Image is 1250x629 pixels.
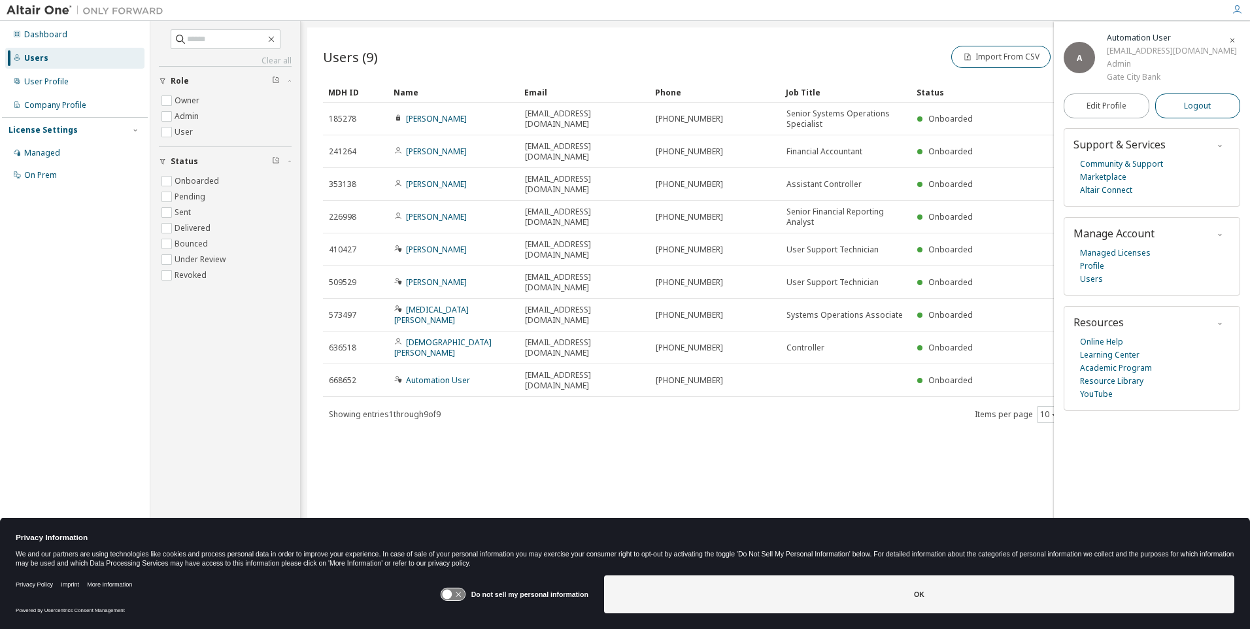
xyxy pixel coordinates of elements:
[8,125,78,135] div: License Settings
[1073,226,1155,241] span: Manage Account
[406,178,467,190] a: [PERSON_NAME]
[159,67,292,95] button: Role
[656,277,723,288] span: [PHONE_NUMBER]
[272,76,280,86] span: Clear filter
[1087,101,1126,111] span: Edit Profile
[1080,158,1163,171] a: Community & Support
[786,82,906,103] div: Job Title
[928,113,973,124] span: Onboarded
[1080,171,1126,184] a: Marketplace
[525,337,644,358] span: [EMAIL_ADDRESS][DOMAIN_NAME]
[159,56,292,66] a: Clear all
[928,211,973,222] span: Onboarded
[329,277,356,288] span: 509529
[1080,348,1140,362] a: Learning Center
[406,211,467,222] a: [PERSON_NAME]
[406,244,467,255] a: [PERSON_NAME]
[272,156,280,167] span: Clear filter
[1107,58,1237,71] div: Admin
[24,170,57,180] div: On Prem
[394,82,514,103] div: Name
[24,76,69,87] div: User Profile
[525,207,644,228] span: [EMAIL_ADDRESS][DOMAIN_NAME]
[175,267,209,283] label: Revoked
[1040,409,1058,420] button: 10
[323,48,378,66] span: Users (9)
[175,189,208,205] label: Pending
[329,310,356,320] span: 573497
[329,179,356,190] span: 353138
[524,82,645,103] div: Email
[329,114,356,124] span: 185278
[175,205,194,220] label: Sent
[656,343,723,353] span: [PHONE_NUMBER]
[175,252,228,267] label: Under Review
[786,109,905,129] span: Senior Systems Operations Specialist
[1080,335,1123,348] a: Online Help
[525,174,644,195] span: [EMAIL_ADDRESS][DOMAIN_NAME]
[329,146,356,157] span: 241264
[1080,260,1104,273] a: Profile
[1107,44,1237,58] div: [EMAIL_ADDRESS][DOMAIN_NAME]
[525,141,644,162] span: [EMAIL_ADDRESS][DOMAIN_NAME]
[1107,71,1237,84] div: Gate City Bank
[24,148,60,158] div: Managed
[1080,273,1103,286] a: Users
[175,124,195,140] label: User
[655,82,775,103] div: Phone
[1064,93,1149,118] a: Edit Profile
[1080,184,1132,197] a: Altair Connect
[1155,93,1241,118] button: Logout
[175,109,201,124] label: Admin
[786,179,862,190] span: Assistant Controller
[1184,99,1211,112] span: Logout
[951,46,1051,68] button: Import From CSV
[786,310,903,320] span: Systems Operations Associate
[406,146,467,157] a: [PERSON_NAME]
[928,146,973,157] span: Onboarded
[171,76,189,86] span: Role
[917,82,1160,103] div: Status
[406,375,470,386] a: Automation User
[406,277,467,288] a: [PERSON_NAME]
[786,245,879,255] span: User Support Technician
[928,277,973,288] span: Onboarded
[7,4,170,17] img: Altair One
[786,277,879,288] span: User Support Technician
[928,342,973,353] span: Onboarded
[656,146,723,157] span: [PHONE_NUMBER]
[656,212,723,222] span: [PHONE_NUMBER]
[525,272,644,293] span: [EMAIL_ADDRESS][DOMAIN_NAME]
[24,29,67,40] div: Dashboard
[525,370,644,391] span: [EMAIL_ADDRESS][DOMAIN_NAME]
[1077,52,1082,63] span: A
[24,100,86,110] div: Company Profile
[1080,246,1151,260] a: Managed Licenses
[525,109,644,129] span: [EMAIL_ADDRESS][DOMAIN_NAME]
[1107,31,1237,44] div: Automation User
[928,375,973,386] span: Onboarded
[786,207,905,228] span: Senior Financial Reporting Analyst
[329,343,356,353] span: 636518
[328,82,383,103] div: MDH ID
[525,305,644,326] span: [EMAIL_ADDRESS][DOMAIN_NAME]
[175,220,213,236] label: Delivered
[975,406,1061,423] span: Items per page
[928,244,973,255] span: Onboarded
[394,337,492,358] a: [DEMOGRAPHIC_DATA][PERSON_NAME]
[656,310,723,320] span: [PHONE_NUMBER]
[786,146,862,157] span: Financial Accountant
[1073,137,1166,152] span: Support & Services
[1080,375,1143,388] a: Resource Library
[928,309,973,320] span: Onboarded
[656,179,723,190] span: [PHONE_NUMBER]
[1080,388,1113,401] a: YouTube
[1073,315,1124,330] span: Resources
[656,114,723,124] span: [PHONE_NUMBER]
[159,147,292,176] button: Status
[24,53,48,63] div: Users
[171,156,198,167] span: Status
[394,304,469,326] a: [MEDICAL_DATA][PERSON_NAME]
[175,236,211,252] label: Bounced
[329,245,356,255] span: 410427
